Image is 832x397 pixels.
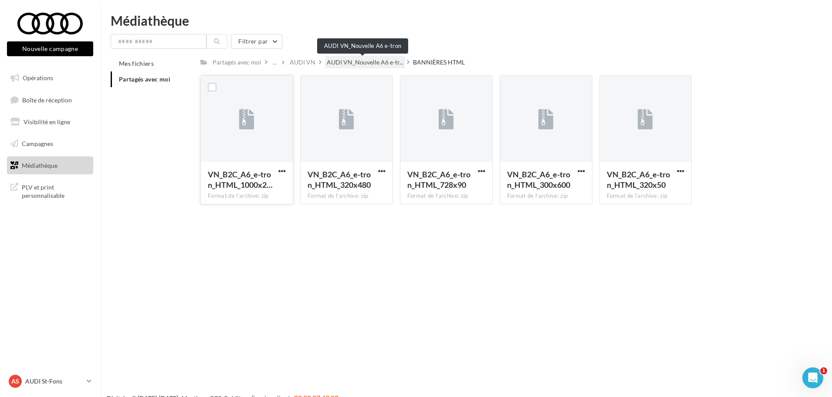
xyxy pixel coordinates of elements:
span: Médiathèque [22,161,57,169]
span: VN_B2C_A6_e-tron_HTML_300x600 [507,170,570,190]
a: AS AUDI St-Fons [7,373,93,390]
span: Mes fichiers [119,60,154,67]
div: ... [271,56,278,68]
a: Visibilité en ligne [5,113,95,131]
div: Format de l'archive: zip [507,192,585,200]
span: 1 [820,367,827,374]
div: BANNIÈRES HTML [413,58,465,67]
a: Boîte de réception [5,91,95,109]
span: VN_B2C_A6_e-tron_HTML_1000x200 [208,170,273,190]
span: Partagés avec moi [119,75,170,83]
a: Opérations [5,69,95,87]
p: AUDI St-Fons [25,377,83,386]
span: VN_B2C_A6_e-tron_HTML_320x50 [607,170,670,190]
span: Visibilité en ligne [24,118,70,126]
div: Médiathèque [111,14,822,27]
span: Opérations [23,74,53,81]
button: Filtrer par [231,34,282,49]
span: PLV et print personnalisable [22,181,90,200]
span: VN_B2C_A6_e-tron_HTML_320x480 [308,170,371,190]
div: Format de l'archive: zip [607,192,685,200]
iframe: Intercom live chat [802,367,823,388]
a: Campagnes [5,135,95,153]
div: Format de l'archive: zip [308,192,386,200]
a: Médiathèque [5,156,95,175]
span: AS [11,377,19,386]
span: Campagnes [22,140,53,147]
div: AUDI VN [290,58,315,67]
span: AUDI VN_Nouvelle A6 e-tr... [327,58,403,67]
span: VN_B2C_A6_e-tron_HTML_728x90 [407,170,470,190]
span: Boîte de réception [22,96,72,103]
a: PLV et print personnalisable [5,178,95,204]
div: AUDI VN_Nouvelle A6 e-tron [317,38,408,54]
div: Partagés avec moi [213,58,261,67]
div: Format de l'archive: zip [208,192,286,200]
button: Nouvelle campagne [7,41,93,56]
div: Format de l'archive: zip [407,192,485,200]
